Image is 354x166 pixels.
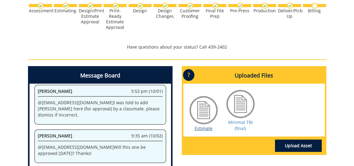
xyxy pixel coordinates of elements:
div: Production [253,8,276,14]
div: Pre-Press [228,8,251,14]
p: ? [183,69,194,81]
img: checkmark [237,3,243,9]
img: checkmark [162,3,168,9]
a: Estimate [195,125,213,131]
p: @ [EMAIL_ADDRESS][DOMAIN_NAME] I was told to add [PERSON_NAME] here (for approval) by a classmate... [38,100,163,118]
span: [PERSON_NAME] [38,88,72,94]
img: checkmark [187,3,193,9]
img: checkmark [38,3,44,9]
img: checkmark [113,3,118,9]
p: @ [EMAIL_ADDRESS][DOMAIN_NAME] Will this one be approved [DATE]? Thanks! [38,144,163,156]
h4: Message Board [30,68,171,84]
span: 3:53 pm (10/01) [131,88,163,94]
div: Deliver/Pick-Up [278,8,301,19]
div: Print-Ready Estimate Approval [104,8,127,30]
div: Design Changes [153,8,177,19]
div: Assessment [29,8,52,14]
img: checkmark [137,3,143,9]
a: Minimal TBI (final) [228,119,253,131]
span: [PERSON_NAME] [38,133,72,139]
div: Design/Print Estimate Approval [79,8,102,25]
div: Customer Proofing [178,8,201,19]
div: Design [129,8,152,14]
h4: Uploaded Files [183,68,325,84]
div: Estimating [54,8,77,14]
span: 9:35 am (10/02) [131,133,163,139]
img: checkmark [287,3,293,9]
img: checkmark [262,3,268,9]
a: Upload Asset [275,140,322,152]
img: checkmark [212,3,218,9]
img: no [312,3,318,9]
p: Have questions about your status? Call 439-2402 [28,44,326,50]
img: checkmark [88,3,93,9]
div: Final File Prep [203,8,226,19]
img: checkmark [63,3,69,9]
div: Billing [303,8,326,14]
